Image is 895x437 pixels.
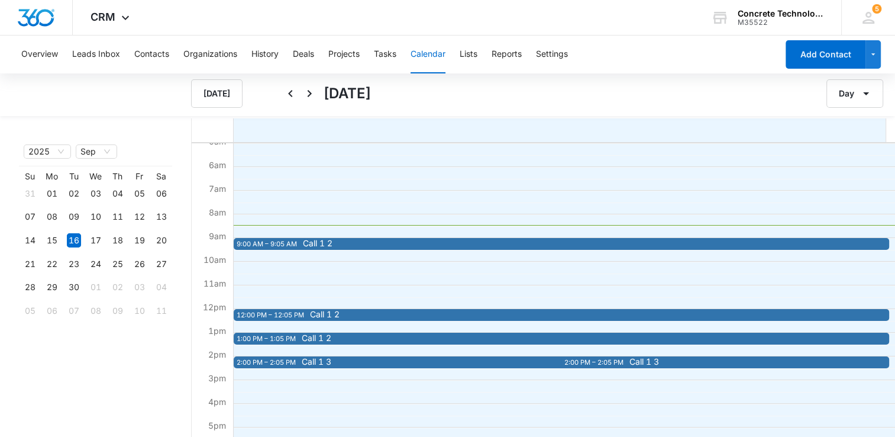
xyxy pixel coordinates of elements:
[237,310,307,320] div: 12:00 PM – 12:05 PM
[206,160,229,170] span: 6am
[19,276,41,300] td: 2025-09-28
[234,309,889,321] div: 12:00 PM – 12:05 PM: Call 1 2
[106,182,128,205] td: 2025-09-04
[128,205,150,229] td: 2025-09-12
[111,304,125,318] div: 09
[133,280,147,294] div: 03
[411,36,445,73] button: Calendar
[237,334,299,344] div: 1:00 PM – 1:05 PM
[738,9,824,18] div: account name
[63,276,85,300] td: 2025-09-30
[45,210,59,224] div: 08
[67,187,81,201] div: 02
[23,280,37,294] div: 28
[133,233,147,248] div: 19
[205,326,229,336] span: 1pm
[786,40,865,69] button: Add Contact
[324,83,371,104] h1: [DATE]
[111,187,125,201] div: 04
[19,229,41,252] td: 2025-09-14
[89,233,103,248] div: 17
[150,252,172,276] td: 2025-09-27
[19,299,41,323] td: 2025-10-05
[150,171,172,182] th: Sa
[89,210,103,224] div: 10
[237,358,299,368] div: 2:00 PM – 2:05 PM
[45,304,59,318] div: 06
[63,299,85,323] td: 2025-10-07
[19,171,41,182] th: Su
[19,205,41,229] td: 2025-09-07
[63,205,85,229] td: 2025-09-09
[23,257,37,271] div: 21
[28,145,66,158] span: 2025
[561,356,889,368] div: 2:00 PM – 2:05 PM: Call 1 3
[111,233,125,248] div: 18
[872,4,881,14] span: 5
[89,304,103,318] div: 08
[111,210,125,224] div: 11
[23,210,37,224] div: 07
[67,210,81,224] div: 09
[191,79,243,108] button: [DATE]
[133,210,147,224] div: 12
[111,280,125,294] div: 02
[128,182,150,205] td: 2025-09-05
[738,18,824,27] div: account id
[205,373,229,383] span: 3pm
[89,280,103,294] div: 01
[63,229,85,252] td: 2025-09-16
[154,187,169,201] div: 06
[63,171,85,182] th: Tu
[234,356,791,368] div: 2:00 PM – 2:05 PM: Call 1 3
[85,252,106,276] td: 2025-09-24
[281,84,300,103] button: Back
[85,299,106,323] td: 2025-10-08
[128,229,150,252] td: 2025-09-19
[154,233,169,248] div: 20
[492,36,522,73] button: Reports
[302,358,331,366] span: Call 1 3
[19,252,41,276] td: 2025-09-21
[133,187,147,201] div: 05
[23,233,37,248] div: 14
[237,239,300,249] div: 9:00 AM – 9:05 AM
[45,187,59,201] div: 01
[328,36,360,73] button: Projects
[872,4,881,14] div: notifications count
[234,333,889,345] div: 1:00 PM – 1:05 PM: Call 1 2
[67,280,81,294] div: 30
[201,278,229,288] span: 11am
[536,36,568,73] button: Settings
[89,187,103,201] div: 03
[201,255,229,265] span: 10am
[41,171,63,182] th: Mo
[106,299,128,323] td: 2025-10-09
[234,238,889,250] div: 9:00 AM – 9:05 AM: Call 1 2
[19,182,41,205] td: 2025-08-31
[67,233,81,248] div: 16
[150,205,172,229] td: 2025-09-13
[150,182,172,205] td: 2025-09-06
[128,171,150,182] th: Fr
[826,79,883,108] button: Day
[63,252,85,276] td: 2025-09-23
[206,231,229,241] span: 9am
[72,36,120,73] button: Leads Inbox
[150,299,172,323] td: 2025-10-11
[21,36,58,73] button: Overview
[41,252,63,276] td: 2025-09-22
[133,304,147,318] div: 10
[45,233,59,248] div: 15
[111,257,125,271] div: 25
[23,304,37,318] div: 05
[106,205,128,229] td: 2025-09-11
[303,239,332,248] span: Call 1 2
[23,187,37,201] div: 31
[91,11,115,23] span: CRM
[629,358,659,366] span: Call 1 3
[67,257,81,271] div: 23
[128,299,150,323] td: 2025-10-10
[134,36,169,73] button: Contacts
[85,182,106,205] td: 2025-09-03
